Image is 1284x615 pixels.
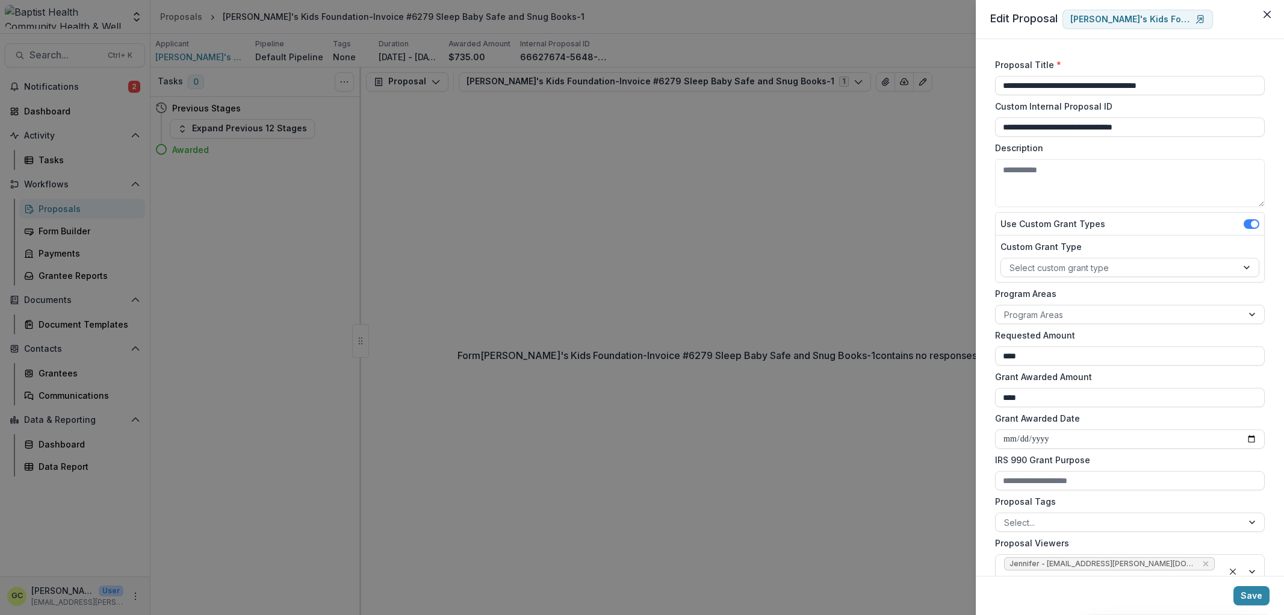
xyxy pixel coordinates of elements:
label: Proposal Title [995,58,1258,71]
label: Grant Awarded Date [995,412,1258,425]
span: Edit Proposal [990,12,1058,25]
label: Custom Grant Type [1000,240,1252,253]
button: Close [1258,5,1277,24]
a: [PERSON_NAME]'s Kids Foundation [1062,10,1213,29]
label: IRS 990 Grant Purpose [995,454,1258,466]
div: Clear selected options [1226,564,1240,579]
label: Grant Awarded Amount [995,370,1258,383]
label: Description [995,142,1258,154]
label: Use Custom Grant Types [1000,217,1105,230]
label: Proposal Viewers [995,537,1258,549]
span: Jennifer - [EMAIL_ADDRESS][PERSON_NAME][DOMAIN_NAME] [1010,560,1197,568]
label: Proposal Tags [995,495,1258,508]
button: Save [1233,586,1270,605]
div: Remove Jennifer - jennifer.donahoo@bmcjax.com [1200,558,1211,570]
p: [PERSON_NAME]'s Kids Foundation [1070,14,1191,25]
label: Program Areas [995,287,1258,300]
label: Requested Amount [995,329,1258,342]
label: Custom Internal Proposal ID [995,100,1258,113]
